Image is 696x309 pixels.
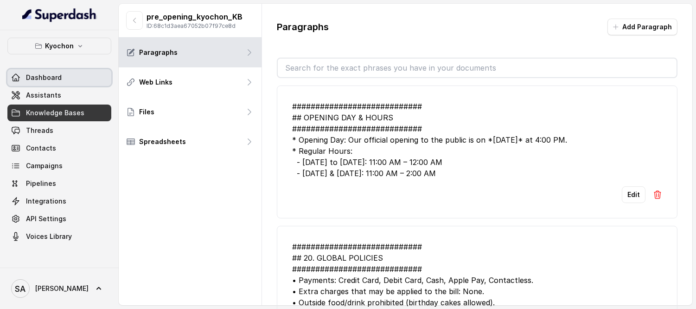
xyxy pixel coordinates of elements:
[7,140,111,157] a: Contacts
[7,210,111,227] a: API Settings
[26,161,63,171] span: Campaigns
[277,20,329,33] p: Paragraphs
[26,91,61,100] span: Assistants
[26,179,56,188] span: Pipelines
[26,197,66,206] span: Integrations
[7,193,111,210] a: Integrations
[653,190,662,199] img: Delete
[278,59,677,77] input: Search for the exact phrases you have in your documents
[292,101,662,179] div: ############################ ## OPENING DAY & HOURS ############################ * Opening Day: O...
[26,214,66,224] span: API Settings
[7,122,111,139] a: Threads
[139,137,186,146] p: Spreadsheets
[26,73,62,82] span: Dashboard
[7,158,111,174] a: Campaigns
[45,40,74,52] p: Kyochon
[7,228,111,245] a: Voices Library
[147,22,243,30] p: ID: 68c1d3aea67052b07f97ce8d
[139,48,178,57] p: Paragraphs
[7,175,111,192] a: Pipelines
[622,186,645,203] button: Edit
[7,105,111,121] a: Knowledge Bases
[35,284,89,293] span: [PERSON_NAME]
[26,232,72,241] span: Voices Library
[139,107,154,117] p: Files
[7,87,111,104] a: Assistants
[26,126,53,135] span: Threads
[7,276,111,302] a: [PERSON_NAME]
[7,69,111,86] a: Dashboard
[139,78,172,87] p: Web Links
[147,11,243,22] p: pre_opening_kyochon_KB
[7,38,111,54] button: Kyochon
[26,108,84,118] span: Knowledge Bases
[26,144,56,153] span: Contacts
[607,19,677,35] button: Add Paragraph
[15,284,26,294] text: SA
[22,7,97,22] img: light.svg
